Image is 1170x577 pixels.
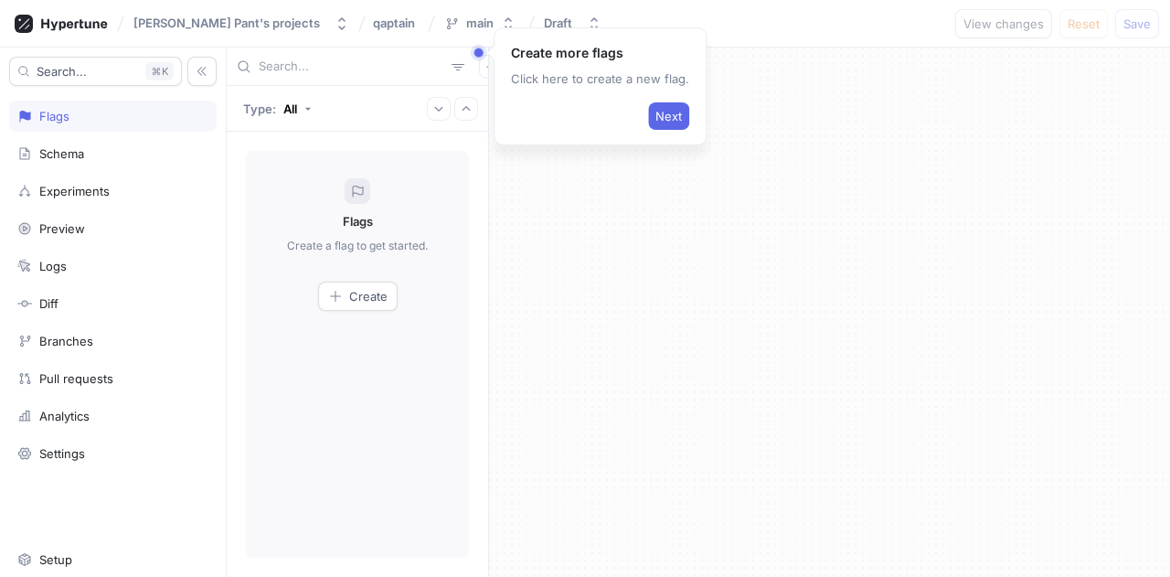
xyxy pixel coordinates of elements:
div: Setup [39,552,72,567]
button: [PERSON_NAME] Pant's projects [126,8,356,38]
button: Create [318,282,398,311]
input: Search... [259,58,444,76]
div: main [466,16,494,31]
div: K [145,62,174,80]
button: Type: All [237,92,318,124]
div: Analytics [39,409,90,423]
div: Preview [39,221,85,236]
div: Experiments [39,184,110,198]
span: View changes [963,18,1044,29]
button: Reset [1059,9,1108,38]
button: View changes [955,9,1052,38]
button: Search...K [9,57,182,86]
span: Search... [37,66,87,77]
div: Settings [39,446,85,461]
div: Diff [39,296,58,311]
div: Branches [39,334,93,348]
div: [PERSON_NAME] Pant's projects [133,16,320,31]
button: main [437,8,523,38]
button: Save [1115,9,1159,38]
div: Schema [39,146,84,161]
span: Reset [1068,18,1100,29]
div: All [283,102,297,116]
button: Draft [537,8,609,38]
div: Flags [39,109,69,123]
p: Create a flag to get started. [287,238,428,254]
span: qaptain [373,16,415,29]
span: Save [1123,18,1151,29]
div: Draft [544,16,572,31]
span: Create [349,291,388,302]
div: Logs [39,259,67,273]
p: Type: [243,102,276,116]
div: Pull requests [39,371,113,386]
button: Collapse all [454,97,478,121]
button: Expand all [427,97,451,121]
p: Flags [343,213,373,231]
